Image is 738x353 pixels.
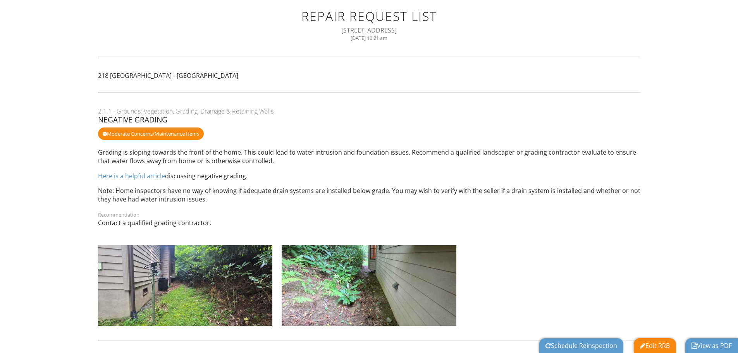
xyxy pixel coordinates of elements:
img: 9298426%2Freports%2F495bb29c-9a17-4755-99d0-060636530c3c%2Fphotos%2F4d3d1ff2-7d54-5d5a-b729-01594... [282,245,456,326]
h1: Repair Request List [107,9,631,23]
p: Note: Home inspectors have no way of knowing if adequate drain systems are installed below grade.... [98,186,640,204]
a: Edit RRB [640,341,670,350]
p: Grading is sloping towards the front of the home. This could lead to water intrusion and foundati... [98,148,640,165]
label: Recommendation [98,211,139,218]
div: [STREET_ADDRESS] [107,26,631,34]
p: 218 [GEOGRAPHIC_DATA] - [GEOGRAPHIC_DATA] [98,71,640,80]
div: 2.1.1 - Grounds: Vegetation, Grading, Drainage & Retaining Walls [98,107,640,115]
a: Schedule Reinspection [545,341,617,350]
a: Here is a helpful article [98,172,165,180]
p: discussing negative grading. [98,172,640,180]
img: 9298426%2Freports%2F495bb29c-9a17-4755-99d0-060636530c3c%2Fphotos%2F4d3d1ff2-7d54-5d5a-b729-01594... [98,245,273,326]
p: Contact a qualified grading contractor. [98,219,640,227]
div: Moderate Concerns/Maintenance Items [98,127,204,140]
div: [DATE] 10:21 am [107,35,631,41]
div: Negative Grading [98,115,640,124]
a: View as PDF [692,341,732,350]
